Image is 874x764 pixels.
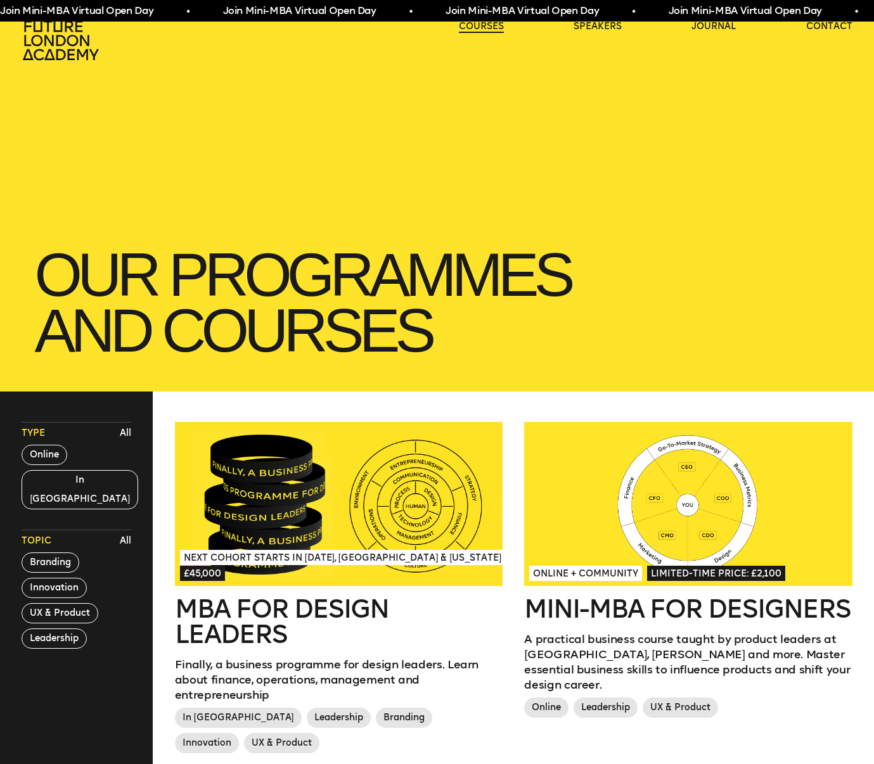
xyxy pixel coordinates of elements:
[175,657,503,703] p: Finally, a business programme for design leaders. Learn about finance, operations, management and...
[175,596,503,647] h2: MBA for Design Leaders
[180,566,225,581] span: £45,000
[409,4,413,19] span: •
[806,20,852,33] a: contact
[524,632,852,692] p: A practical business course taught by product leaders at [GEOGRAPHIC_DATA], [PERSON_NAME] and mor...
[22,234,852,371] h1: our Programmes and courses
[22,445,67,465] button: Online
[574,697,638,718] span: Leadership
[22,427,45,440] span: Type
[186,4,190,19] span: •
[524,596,852,621] h2: Mini-MBA for Designers
[855,4,858,19] span: •
[22,552,79,573] button: Branding
[524,697,569,718] span: Online
[632,4,635,19] span: •
[647,566,785,581] span: Limited-time price: £2,100
[574,20,622,33] a: speakers
[691,20,736,33] a: journal
[529,566,642,581] span: Online + Community
[180,550,505,565] span: Next Cohort Starts in [DATE], [GEOGRAPHIC_DATA] & [US_STATE]
[117,424,134,443] button: All
[376,708,432,728] span: Branding
[307,708,371,728] span: Leadership
[175,422,503,758] a: Next Cohort Starts in [DATE], [GEOGRAPHIC_DATA] & [US_STATE]£45,000MBA for Design LeadersFinally,...
[244,733,319,753] span: UX & Product
[175,708,302,728] span: In [GEOGRAPHIC_DATA]
[22,470,138,509] button: In [GEOGRAPHIC_DATA]
[22,535,51,547] span: Topic
[459,20,504,33] a: courses
[175,733,239,753] span: Innovation
[22,603,98,623] button: UX & Product
[117,532,134,551] button: All
[524,422,852,723] a: Online + CommunityLimited-time price: £2,100Mini-MBA for DesignersA practical business course tau...
[643,697,718,718] span: UX & Product
[22,628,87,649] button: Leadership
[22,578,87,598] button: Innovation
